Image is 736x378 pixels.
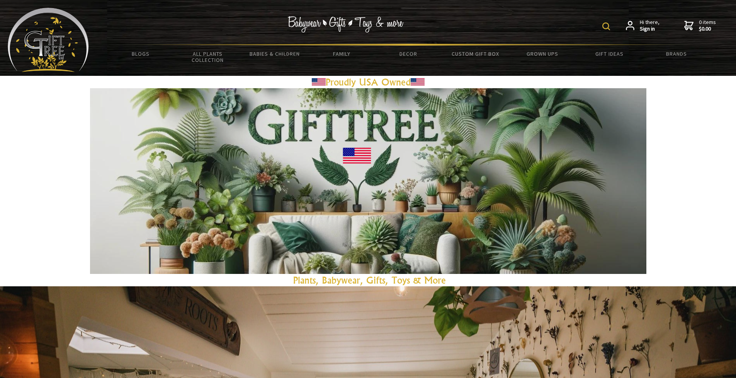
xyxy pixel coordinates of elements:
[640,19,660,32] span: Hi there,
[699,26,716,32] strong: $0.00
[308,46,375,62] a: Family
[576,46,643,62] a: Gift Ideas
[602,22,610,30] img: product search
[107,46,174,62] a: BLOGS
[288,16,404,32] img: Babywear - Gifts - Toys & more
[699,19,716,32] span: 0 items
[684,19,716,32] a: 0 items$0.00
[174,46,241,68] a: All Plants Collection
[8,8,89,72] img: Babyware - Gifts - Toys and more...
[509,46,576,62] a: Grown Ups
[375,46,442,62] a: Decor
[640,26,660,32] strong: Sign in
[643,46,710,62] a: Brands
[626,19,660,32] a: Hi there,Sign in
[442,46,509,62] a: Custom Gift Box
[293,274,441,286] a: Plants, Babywear, Gifts, Toys & Mor
[326,76,411,88] a: Proudly USA Owned
[241,46,308,62] a: Babies & Children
